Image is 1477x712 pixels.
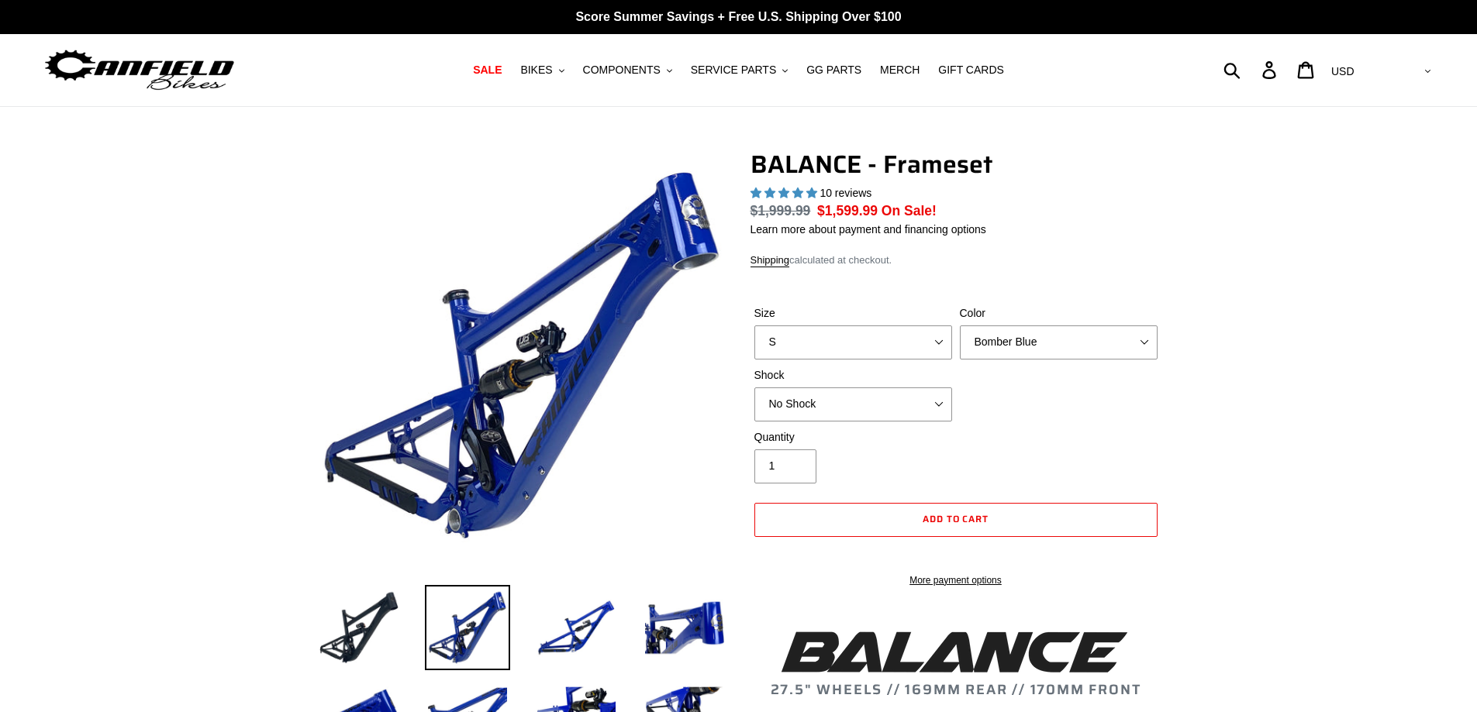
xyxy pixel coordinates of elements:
span: 10 reviews [820,187,871,199]
span: SALE [473,64,502,77]
span: MERCH [880,64,920,77]
a: More payment options [754,573,1158,587]
button: Add to cart [754,503,1158,537]
a: Shipping [751,254,790,267]
div: calculated at checkout. [751,253,1161,268]
span: COMPONENTS [583,64,661,77]
img: Load image into Gallery viewer, BALANCE - Frameset [425,585,510,670]
h2: 27.5" WHEELS // 169MM REAR // 170MM FRONT [751,626,1161,699]
h1: BALANCE - Frameset [751,150,1161,179]
a: MERCH [872,60,927,81]
button: COMPONENTS [575,60,680,81]
a: GIFT CARDS [930,60,1012,81]
label: Color [960,305,1158,322]
img: Load image into Gallery viewer, BALANCE - Frameset [533,585,619,670]
label: Shock [754,367,952,384]
label: Size [754,305,952,322]
button: SERVICE PARTS [683,60,795,81]
span: $1,599.99 [817,203,878,218]
span: GIFT CARDS [938,64,1004,77]
span: SERVICE PARTS [691,64,776,77]
button: BIKES [512,60,571,81]
a: Learn more about payment and financing options [751,223,986,236]
img: Load image into Gallery viewer, BALANCE - Frameset [316,585,402,670]
span: 5.00 stars [751,187,820,199]
span: GG PARTS [806,64,861,77]
input: Search [1232,53,1272,87]
a: GG PARTS [799,60,869,81]
label: Quantity [754,429,952,445]
a: SALE [465,60,509,81]
span: BIKES [520,64,552,77]
span: On Sale! [882,201,937,221]
img: Load image into Gallery viewer, BALANCE - Frameset [642,585,727,670]
s: $1,999.99 [751,203,811,218]
span: Add to cart [923,511,989,526]
img: Canfield Bikes [43,46,236,95]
